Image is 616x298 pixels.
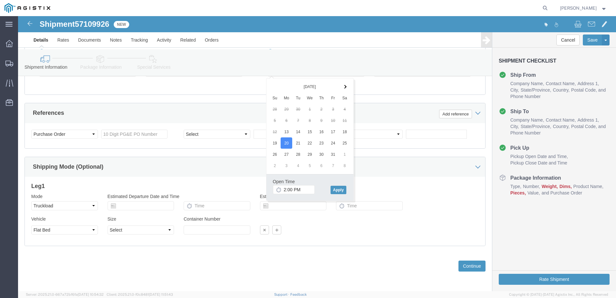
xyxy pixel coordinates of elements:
[18,16,616,291] iframe: FS Legacy Container
[149,293,173,296] span: [DATE] 11:51:43
[274,293,290,296] a: Support
[290,293,307,296] a: Feedback
[509,292,608,297] span: Copyright © [DATE]-[DATE] Agistix Inc., All Rights Reserved
[560,5,597,12] span: Tanner Gill
[107,293,173,296] span: Client: 2025.21.0-f0c8481
[5,3,50,13] img: logo
[26,293,104,296] span: Server: 2025.21.0-667a72bf6fa
[78,293,104,296] span: [DATE] 10:54:32
[560,4,607,12] button: [PERSON_NAME]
